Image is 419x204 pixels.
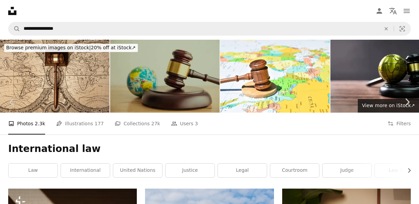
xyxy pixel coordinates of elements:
[395,69,419,135] a: Next
[323,164,371,177] a: judge
[8,22,411,36] form: Find visuals sitewide
[9,164,57,177] a: law
[218,164,267,177] a: legal
[394,22,410,35] button: Visual search
[358,99,419,113] a: View more on iStock↗
[8,143,411,155] h1: International law
[403,164,411,177] button: scroll list to the right
[171,113,198,135] a: Users 3
[151,120,160,127] span: 27k
[362,103,415,108] span: View more on iStock ↗
[166,164,214,177] a: justice
[372,4,386,18] a: Log in / Sign up
[220,40,330,113] img: International Law Concept
[95,120,104,127] span: 177
[6,45,91,50] span: Browse premium images on iStock |
[113,164,162,177] a: united nations
[400,4,414,18] button: Menu
[115,113,160,135] a: Collections 27k
[56,113,104,135] a: Illustrations 177
[379,22,394,35] button: Clear
[388,113,411,135] button: Filters
[9,22,20,35] button: Search Unsplash
[61,164,110,177] a: international
[195,120,198,127] span: 3
[110,40,220,113] img: Hammer judge gavel and world globe in courtroom with white wall background.
[386,4,400,18] button: Language
[4,44,138,52] div: 20% off at iStock ↗
[270,164,319,177] a: courtroom
[8,7,16,15] a: Home — Unsplash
